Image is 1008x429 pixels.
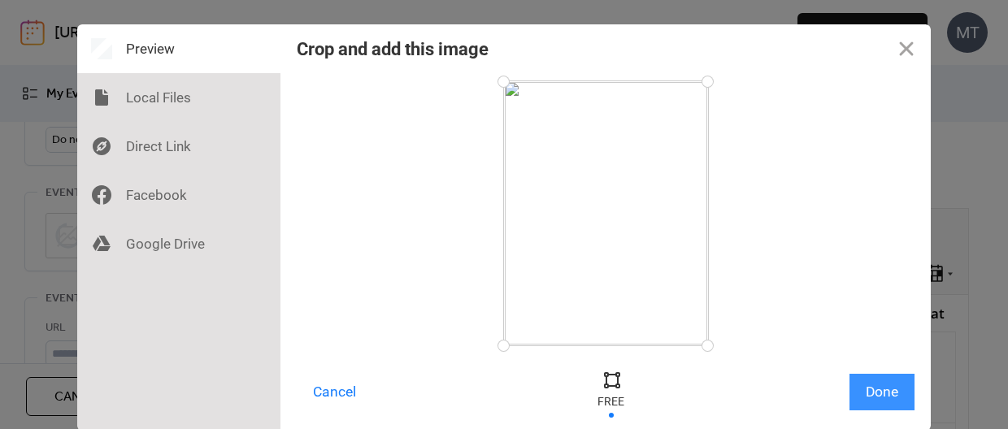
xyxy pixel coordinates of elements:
div: Crop and add this image [297,39,489,59]
button: Close [882,24,931,73]
div: Preview [77,24,280,73]
button: Done [849,374,915,410]
div: Google Drive [77,219,280,268]
div: Direct Link [77,122,280,171]
button: Cancel [297,374,372,410]
div: Facebook [77,171,280,219]
div: Local Files [77,73,280,122]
